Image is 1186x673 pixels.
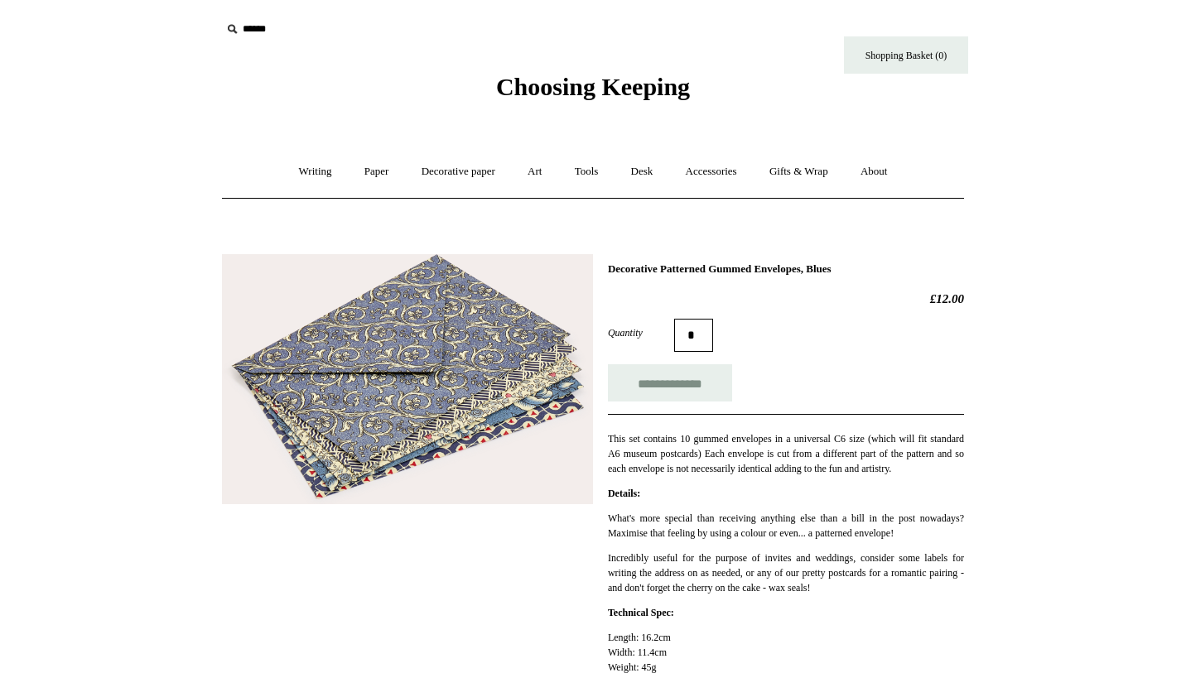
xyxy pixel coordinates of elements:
[608,607,674,618] strong: Technical Spec:
[755,150,843,194] a: Gifts & Wrap
[560,150,614,194] a: Tools
[846,150,903,194] a: About
[496,73,690,100] span: Choosing Keeping
[608,262,964,276] h1: Decorative Patterned Gummed Envelopes, Blues
[608,325,674,340] label: Quantity
[496,86,690,98] a: Choosing Keeping
[671,150,752,194] a: Accessories
[513,150,557,194] a: Art
[608,291,964,306] h2: £12.00
[608,488,640,499] strong: Details:
[608,431,964,476] p: This set contains 10 gummed envelopes in a universal C6 size (which will fit standard A6 museum p...
[350,150,404,194] a: Paper
[616,150,668,194] a: Desk
[844,36,968,74] a: Shopping Basket (0)
[608,511,964,541] p: What's more special than receiving anything else than a bill in the post nowadays? Maximise that ...
[284,150,347,194] a: Writing
[608,550,964,595] p: Incredibly useful for the purpose of invites and weddings, consider some labels for writing the a...
[222,254,593,505] img: Decorative Patterned Gummed Envelopes, Blues
[407,150,510,194] a: Decorative paper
